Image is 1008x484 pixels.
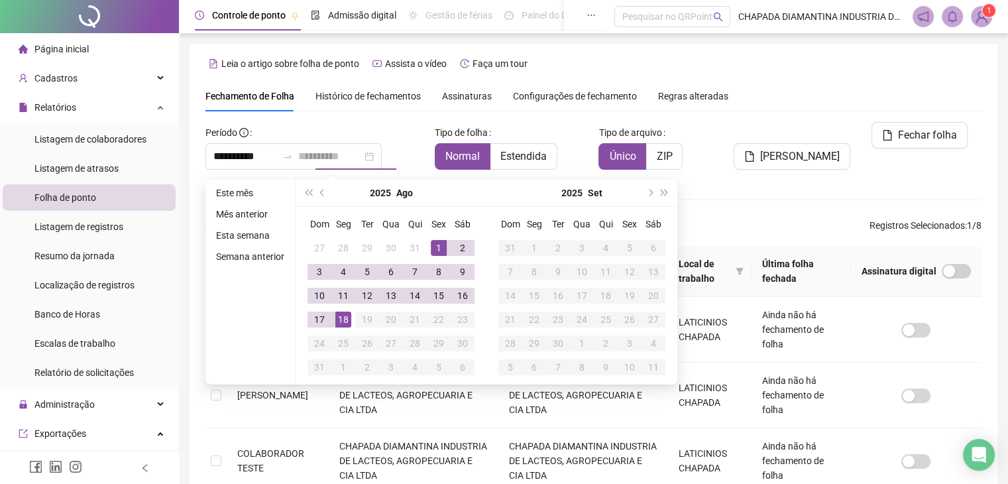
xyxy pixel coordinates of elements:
td: 2025-09-17 [570,284,594,308]
th: Qua [379,212,403,236]
span: history [460,59,469,68]
td: 2025-07-29 [355,236,379,260]
div: 25 [335,335,351,351]
td: CHAPADA DIAMANTINA INDUSTRIA DE LACTEOS, AGROPECUARIA E CIA LTDA [328,363,498,428]
div: 2 [550,240,566,256]
td: 2025-08-13 [379,284,403,308]
div: 27 [645,312,661,328]
div: 2 [359,359,375,375]
td: 2025-08-05 [355,260,379,284]
div: 3 [311,264,327,280]
td: 2025-08-30 [451,332,475,355]
button: super-prev-year [301,180,315,206]
div: 9 [455,264,471,280]
td: 2025-09-12 [618,260,642,284]
td: 2025-10-04 [642,332,665,355]
span: 1 [987,6,991,15]
td: LATICINIOS CHAPADA [668,297,752,363]
button: month panel [396,180,413,206]
div: 15 [526,288,542,304]
td: 2025-09-03 [570,236,594,260]
div: 4 [645,335,661,351]
span: pushpin [291,12,299,20]
li: Este mês [211,185,290,201]
div: 3 [574,240,590,256]
span: : 1 / 8 [869,218,981,239]
th: Dom [308,212,331,236]
td: 2025-09-08 [522,260,546,284]
div: 16 [455,288,471,304]
td: 2025-10-10 [618,355,642,379]
div: 29 [526,335,542,351]
td: 2025-09-15 [522,284,546,308]
div: 12 [622,264,638,280]
td: 2025-09-02 [355,355,379,379]
td: 2025-08-12 [355,284,379,308]
div: 26 [622,312,638,328]
td: 2025-10-06 [522,355,546,379]
td: 2025-07-30 [379,236,403,260]
span: Assista o vídeo [385,58,447,69]
div: 22 [526,312,542,328]
div: 9 [598,359,614,375]
div: 11 [598,264,614,280]
td: 2025-08-08 [427,260,451,284]
td: 2025-10-07 [546,355,570,379]
div: 10 [622,359,638,375]
span: [PERSON_NAME] [760,149,840,164]
td: 2025-08-14 [403,284,427,308]
button: super-next-year [657,180,672,206]
div: 12 [359,288,375,304]
div: 4 [335,264,351,280]
span: Fechamento de Folha [205,91,294,101]
span: left [140,463,150,473]
td: 2025-08-01 [427,236,451,260]
div: 3 [383,359,399,375]
span: notification [917,11,929,23]
td: 2025-08-22 [427,308,451,332]
td: 2025-09-05 [618,236,642,260]
td: 2025-08-18 [331,308,355,332]
div: 20 [383,312,399,328]
td: 2025-08-15 [427,284,451,308]
div: 11 [335,288,351,304]
span: Admissão digital [328,10,396,21]
img: 93077 [972,7,991,27]
td: 2025-09-01 [522,236,546,260]
div: 6 [645,240,661,256]
span: dashboard [504,11,514,20]
div: 25 [598,312,614,328]
td: 2025-07-27 [308,236,331,260]
td: 2025-08-06 [379,260,403,284]
td: 2025-10-05 [498,355,522,379]
td: 2025-09-07 [498,260,522,284]
span: Painel do DP [522,10,573,21]
div: 19 [359,312,375,328]
span: Cadastros [34,73,78,84]
div: 22 [431,312,447,328]
td: 2025-08-03 [308,260,331,284]
td: 2025-09-21 [498,308,522,332]
span: Estendida [500,150,547,162]
td: 2025-07-31 [403,236,427,260]
td: 2025-08-10 [308,284,331,308]
div: 18 [598,288,614,304]
td: 2025-08-17 [308,308,331,332]
div: 23 [550,312,566,328]
div: 9 [550,264,566,280]
button: month panel [588,180,602,206]
td: 2025-09-19 [618,284,642,308]
div: Open Intercom Messenger [963,439,995,471]
span: Localização de registros [34,280,135,290]
span: Faça um tour [473,58,528,69]
span: Banco de Horas [34,309,100,320]
td: 2025-09-09 [546,260,570,284]
div: 31 [311,359,327,375]
td: 2025-08-21 [403,308,427,332]
span: Local de trabalho [679,257,730,286]
span: facebook [29,460,42,473]
div: 27 [383,335,399,351]
td: CHAPADA DIAMANTINA INDUSTRIA DE LACTEOS, AGROPECUARIA E CIA LTDA [498,363,668,428]
td: 2025-08-25 [331,332,355,355]
span: Período [205,127,237,138]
